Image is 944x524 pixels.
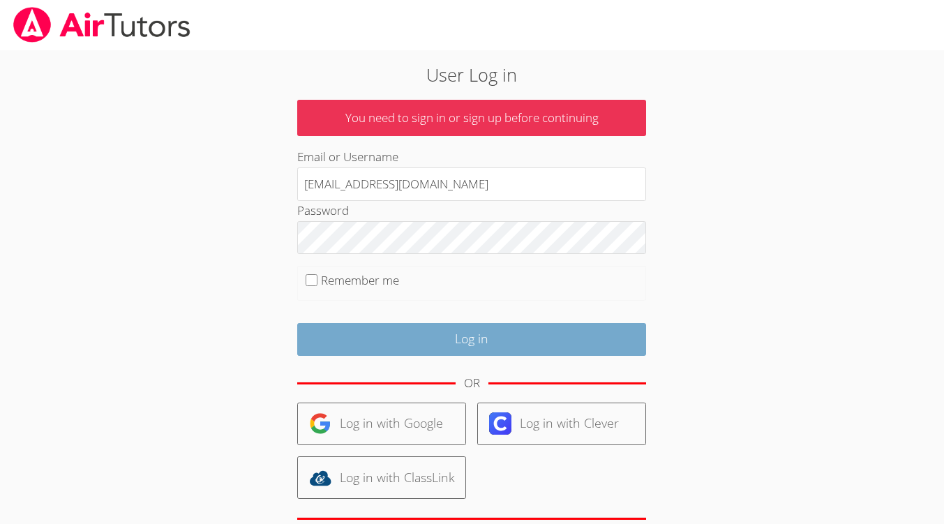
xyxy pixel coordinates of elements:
[297,323,646,356] input: Log in
[321,272,399,288] label: Remember me
[309,467,331,489] img: classlink-logo-d6bb404cc1216ec64c9a2012d9dc4662098be43eaf13dc465df04b49fa7ab582.svg
[297,100,646,137] p: You need to sign in or sign up before continuing
[217,61,727,88] h2: User Log in
[464,373,480,394] div: OR
[297,149,398,165] label: Email or Username
[297,403,466,445] a: Log in with Google
[297,202,349,218] label: Password
[489,412,511,435] img: clever-logo-6eab21bc6e7a338710f1a6ff85c0baf02591cd810cc4098c63d3a4b26e2feb20.svg
[477,403,646,445] a: Log in with Clever
[309,412,331,435] img: google-logo-50288ca7cdecda66e5e0955fdab243c47b7ad437acaf1139b6f446037453330a.svg
[297,456,466,499] a: Log in with ClassLink
[12,7,192,43] img: airtutors_banner-c4298cdbf04f3fff15de1276eac7730deb9818008684d7c2e4769d2f7ddbe033.png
